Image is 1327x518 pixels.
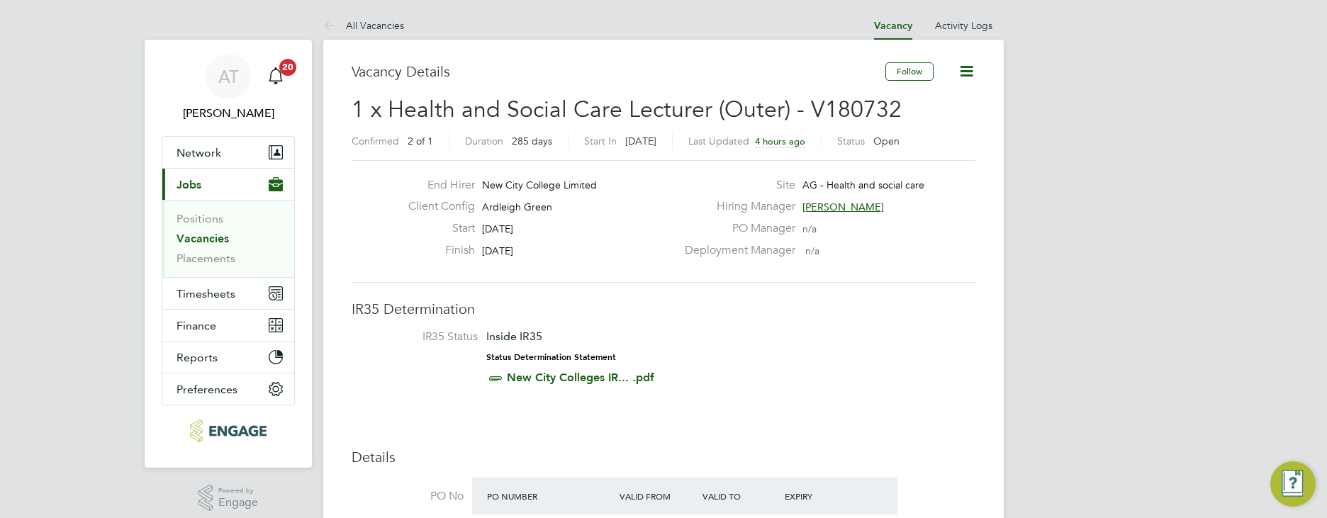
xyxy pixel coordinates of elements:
[162,169,294,200] button: Jobs
[486,330,542,343] span: Inside IR35
[397,178,475,193] label: End Hirer
[885,62,934,81] button: Follow
[935,19,992,32] a: Activity Logs
[781,483,864,509] div: Expiry
[162,373,294,405] button: Preferences
[408,135,433,147] span: 2 of 1
[177,252,235,265] a: Placements
[584,135,617,147] label: Start In
[802,223,817,235] span: n/a
[482,244,513,257] span: [DATE]
[352,135,399,147] label: Confirmed
[625,135,656,147] span: [DATE]
[352,300,975,318] h3: IR35 Determination
[482,201,552,213] span: Ardleigh Green
[397,243,475,258] label: Finish
[676,178,795,193] label: Site
[802,201,884,213] span: [PERSON_NAME]
[397,221,475,236] label: Start
[512,135,552,147] span: 285 days
[162,200,294,277] div: Jobs
[874,20,912,32] a: Vacancy
[837,135,865,147] label: Status
[177,212,223,225] a: Positions
[177,178,201,191] span: Jobs
[162,278,294,309] button: Timesheets
[465,135,503,147] label: Duration
[177,351,218,364] span: Reports
[507,371,654,384] a: New City Colleges IR... .pdf
[352,62,885,81] h3: Vacancy Details
[177,232,229,245] a: Vacancies
[177,319,216,332] span: Finance
[218,67,239,86] span: AT
[262,54,290,99] a: 20
[279,59,296,76] span: 20
[323,19,404,32] a: All Vacancies
[397,199,475,214] label: Client Config
[688,135,749,147] label: Last Updated
[482,223,513,235] span: [DATE]
[616,483,699,509] div: Valid From
[676,199,795,214] label: Hiring Manager
[699,483,782,509] div: Valid To
[805,244,819,257] span: n/a
[177,383,237,396] span: Preferences
[366,330,478,344] label: IR35 Status
[162,342,294,373] button: Reports
[352,489,464,504] label: PO No
[676,221,795,236] label: PO Manager
[198,485,259,512] a: Powered byEngage
[162,54,295,122] a: AT[PERSON_NAME]
[190,420,266,442] img: tr2rec-logo-retina.png
[1270,461,1316,507] button: Engage Resource Center
[177,287,235,300] span: Timesheets
[177,146,221,159] span: Network
[162,310,294,341] button: Finance
[676,243,795,258] label: Deployment Manager
[162,105,295,122] span: Annie Trotter
[218,497,258,509] span: Engage
[482,179,597,191] span: New City College Limited
[755,135,805,147] span: 4 hours ago
[802,179,924,191] span: AG - Health and social care
[145,40,312,468] nav: Main navigation
[352,448,975,466] h3: Details
[873,135,900,147] span: Open
[218,485,258,497] span: Powered by
[486,352,616,362] strong: Status Determination Statement
[162,137,294,168] button: Network
[483,483,616,509] div: PO Number
[352,96,902,123] span: 1 x Health and Social Care Lecturer (Outer) - V180732
[162,420,295,442] a: Go to home page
